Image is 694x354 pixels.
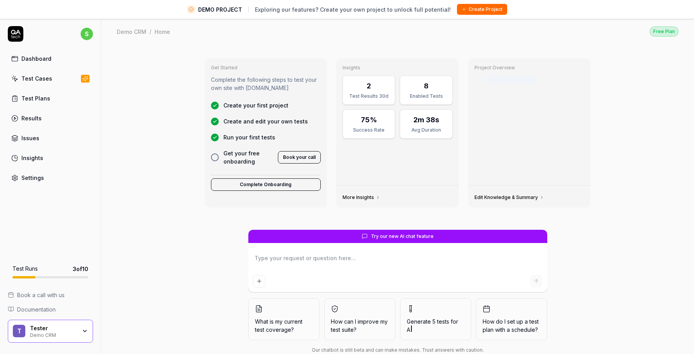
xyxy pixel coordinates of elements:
[13,325,25,337] span: T
[484,76,536,84] div: Last crawled [DATE]
[223,149,274,166] span: Get your free onboarding
[476,298,547,340] button: How do I set up a test plan with a schedule?
[371,233,434,240] span: Try our new AI chat feature
[361,114,377,125] div: 75%
[21,174,44,182] div: Settings
[343,194,380,201] a: More Insights
[474,194,544,201] a: Edit Knowledge & Summary
[117,28,146,35] div: Demo CRM
[8,291,93,299] a: Book a call with us
[8,91,93,106] a: Test Plans
[424,81,429,91] div: 8
[407,326,410,333] span: A
[81,28,93,40] span: s
[21,114,42,122] div: Results
[8,305,93,313] a: Documentation
[367,81,371,91] div: 2
[348,93,390,100] div: Test Results 30d
[21,154,43,162] div: Insights
[278,151,321,164] button: Book your call
[405,93,447,100] div: Enabled Tests
[348,127,390,134] div: Success Rate
[405,127,447,134] div: Avg Duration
[650,26,678,37] button: Free Plan
[8,51,93,66] a: Dashboard
[407,317,465,334] span: Generate 5 tests for
[331,317,389,334] span: How can I improve my test suite?
[248,298,320,340] button: What is my current test coverage?
[8,111,93,126] a: Results
[21,74,52,83] div: Test Cases
[30,325,77,332] div: Tester
[8,71,93,86] a: Test Cases
[223,101,288,109] span: Create your first project
[400,298,471,340] button: Generate 5 tests forA
[253,275,265,287] button: Add attachment
[278,153,321,160] a: Book your call
[21,134,39,142] div: Issues
[30,331,77,338] div: Demo CRM
[483,317,541,334] span: How do I set up a test plan with a schedule?
[17,305,56,313] span: Documentation
[343,65,453,71] h3: Insights
[12,265,38,272] h5: Test Runs
[223,133,275,141] span: Run your first tests
[198,5,242,14] span: DEMO PROJECT
[223,117,308,125] span: Create and edit your own tests
[17,291,65,299] span: Book a call with us
[324,298,395,340] button: How can I improve my test suite?
[474,65,585,71] h3: Project Overview
[8,130,93,146] a: Issues
[255,317,313,334] span: What is my current test coverage?
[21,55,51,63] div: Dashboard
[8,320,93,343] button: TTesterDemo CRM
[211,178,321,191] button: Complete Onboarding
[155,28,170,35] div: Home
[8,150,93,166] a: Insights
[149,28,151,35] div: /
[413,114,439,125] div: 2m 38s
[211,76,321,92] p: Complete the following steps to test your own site with [DOMAIN_NAME]
[81,26,93,42] button: s
[73,265,88,273] span: 3 of 10
[457,4,507,15] button: Create Project
[21,94,50,102] div: Test Plans
[255,5,451,14] span: Exploring our features? Create your own project to unlock full potential!
[211,65,321,71] h3: Get Started
[248,347,547,354] div: Our chatbot is still beta and can make mistakes. Trust answers with caution.
[8,170,93,185] a: Settings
